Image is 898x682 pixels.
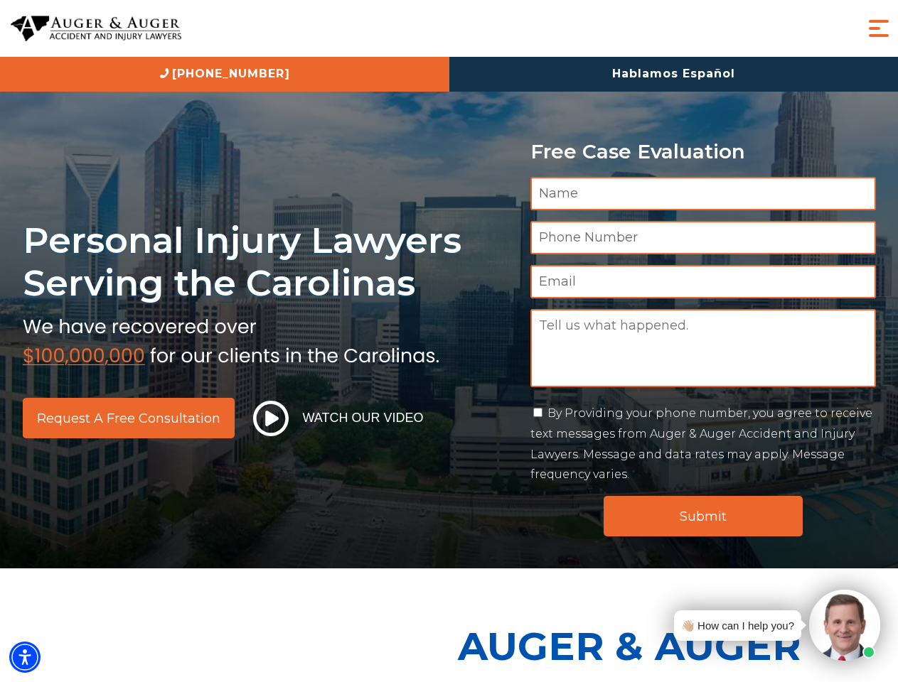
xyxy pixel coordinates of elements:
[530,141,876,163] p: Free Case Evaluation
[458,611,890,681] p: Auger & Auger
[865,14,893,43] button: Menu
[249,400,428,437] button: Watch Our Video
[681,616,794,635] div: 👋🏼 How can I help you?
[530,221,876,254] input: Phone Number
[809,590,880,661] img: Intaker widget Avatar
[530,406,872,481] label: By Providing your phone number, you agree to receive text messages from Auger & Auger Accident an...
[23,219,513,305] h1: Personal Injury Lawyers Serving the Carolinas
[530,177,876,210] input: Name
[11,16,181,42] img: Auger & Auger Accident and Injury Lawyers Logo
[23,398,235,438] a: Request a Free Consultation
[9,642,41,673] div: Accessibility Menu
[23,312,439,366] img: sub text
[530,265,876,298] input: Email
[604,496,803,536] input: Submit
[37,412,220,425] span: Request a Free Consultation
